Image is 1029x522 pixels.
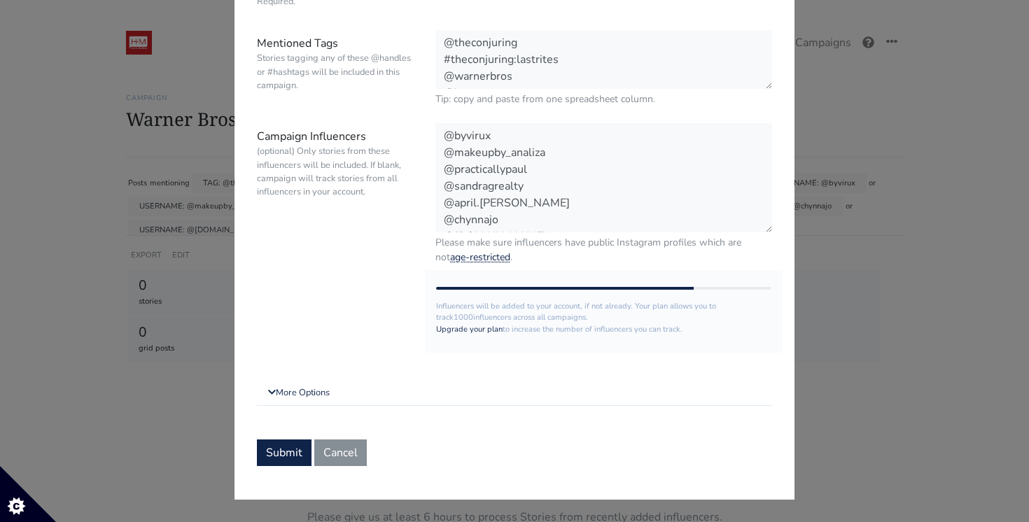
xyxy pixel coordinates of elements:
small: Tip: copy and paste from one spreadsheet column. [435,92,772,106]
button: Cancel [314,439,367,466]
textarea: @theconjuring #theconjuring:lastrites @warnerbros @hm_comms #theconjuring [435,30,772,89]
button: Submit [257,439,311,466]
div: Influencers will be added to your account, if not already. Your plan allows you to track influenc... [425,270,783,353]
label: Campaign Influencers [246,123,425,264]
a: More Options [257,381,772,406]
p: to increase the number of influencers you can track. [436,324,771,336]
a: Upgrade your plan [436,324,503,334]
textarea: @byvirux @makeupby_analiza @practicallypaul @sandragrealty @april.[PERSON_NAME] @chynnajo @[DOMAI... [435,123,772,232]
small: Please make sure influencers have public Instagram profiles which are not . [435,235,772,264]
small: Stories tagging any of these @handles or #hashtags will be included in this campaign. [257,52,414,92]
a: age-restricted [450,251,510,264]
label: Mentioned Tags [246,30,425,106]
small: (optional) Only stories from these influencers will be included. If blank, campaign will track st... [257,145,414,199]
